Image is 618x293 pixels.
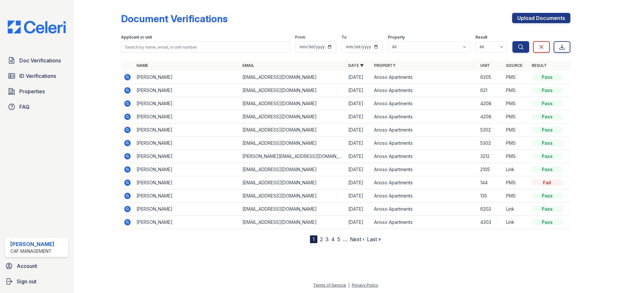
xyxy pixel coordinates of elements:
td: Arioso Apartments [371,84,477,97]
td: [PERSON_NAME] [134,176,240,189]
td: 3212 [478,150,503,163]
span: … [343,235,347,243]
td: [DATE] [346,216,371,229]
img: CE_Logo_Blue-a8612792a0a2168367f1c8372b55b34899dd931a85d93a1a3d3e32e68fde9ad4.png [3,21,71,33]
td: PMS [503,124,529,137]
td: [DATE] [346,203,371,216]
td: [DATE] [346,189,371,203]
a: Source [506,63,522,68]
td: Link [503,203,529,216]
span: ID Verifications [19,72,56,80]
td: Arioso Apartments [371,71,477,84]
td: Link [503,216,529,229]
td: [PERSON_NAME] [134,110,240,124]
div: 1 [310,235,317,243]
td: [EMAIL_ADDRESS][DOMAIN_NAME] [240,110,346,124]
td: [PERSON_NAME] [134,97,240,110]
a: Doc Verifications [5,54,68,67]
td: [EMAIL_ADDRESS][DOMAIN_NAME] [240,216,346,229]
a: Account [3,260,71,272]
td: 4303 [478,216,503,229]
span: Properties [19,87,45,95]
div: Pass [532,219,563,225]
span: FAQ [19,103,30,111]
a: Unit [480,63,490,68]
a: 3 [325,236,329,243]
td: Arioso Apartments [371,150,477,163]
td: Arioso Apartments [371,163,477,176]
label: Property [388,35,405,40]
td: [EMAIL_ADDRESS][DOMAIN_NAME] [240,203,346,216]
div: Pass [532,100,563,107]
td: PMS [503,97,529,110]
a: 2 [320,236,323,243]
a: Upload Documents [512,13,570,23]
td: [DATE] [346,163,371,176]
div: [PERSON_NAME] [10,240,54,248]
td: [PERSON_NAME] [134,203,240,216]
a: 4 [331,236,335,243]
td: 5302 [478,124,503,137]
td: [DATE] [346,137,371,150]
div: Pass [532,166,563,173]
td: [DATE] [346,124,371,137]
td: 135 [478,189,503,203]
td: PMS [503,137,529,150]
a: ID Verifications [5,69,68,82]
a: Result [532,63,547,68]
td: [EMAIL_ADDRESS][DOMAIN_NAME] [240,84,346,97]
td: 621 [478,84,503,97]
td: Link [503,163,529,176]
div: Pass [532,193,563,199]
td: Arioso Apartments [371,203,477,216]
td: 6202 [478,203,503,216]
td: [PERSON_NAME] [134,84,240,97]
td: [PERSON_NAME][EMAIL_ADDRESS][DOMAIN_NAME] [240,150,346,163]
td: 4208 [478,110,503,124]
td: [PERSON_NAME] [134,137,240,150]
td: [DATE] [346,71,371,84]
td: [DATE] [346,176,371,189]
td: [DATE] [346,97,371,110]
td: 4208 [478,97,503,110]
span: Account [17,262,37,270]
td: 5302 [478,137,503,150]
td: [PERSON_NAME] [134,71,240,84]
label: Result [475,35,487,40]
td: PMS [503,110,529,124]
td: Arioso Apartments [371,110,477,124]
td: [EMAIL_ADDRESS][DOMAIN_NAME] [240,163,346,176]
td: Arioso Apartments [371,124,477,137]
a: Property [374,63,396,68]
label: To [342,35,347,40]
td: Arioso Apartments [371,97,477,110]
div: Pass [532,114,563,120]
label: Applicant or unit [121,35,152,40]
td: PMS [503,176,529,189]
td: [EMAIL_ADDRESS][DOMAIN_NAME] [240,71,346,84]
a: Email [242,63,254,68]
td: [EMAIL_ADDRESS][DOMAIN_NAME] [240,97,346,110]
div: Pass [532,153,563,160]
td: PMS [503,150,529,163]
td: [PERSON_NAME] [134,150,240,163]
input: Search by name, email, or unit number [121,41,290,53]
td: Arioso Apartments [371,216,477,229]
a: Date ▼ [348,63,364,68]
td: PMS [503,71,529,84]
a: Terms of Service [313,283,346,288]
span: Doc Verifications [19,57,61,64]
td: 2105 [478,163,503,176]
td: PMS [503,84,529,97]
a: Properties [5,85,68,98]
td: PMS [503,189,529,203]
span: Sign out [17,278,36,285]
td: 6205 [478,71,503,84]
div: | [348,283,350,288]
div: Pass [532,206,563,212]
button: Sign out [3,275,71,288]
a: Last » [367,236,381,243]
div: Pass [532,74,563,80]
td: Arioso Apartments [371,176,477,189]
a: FAQ [5,100,68,113]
